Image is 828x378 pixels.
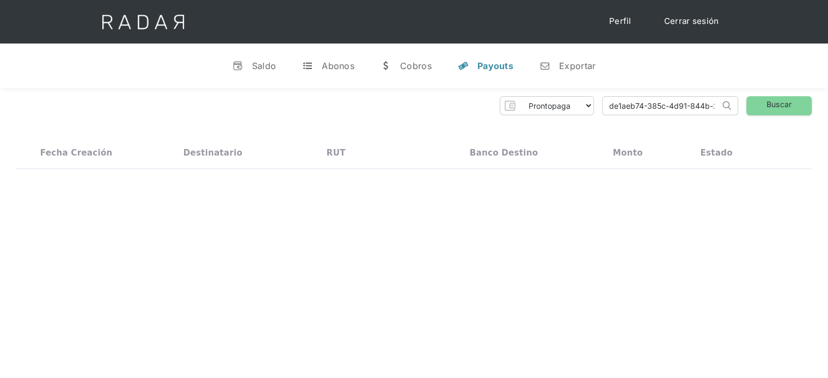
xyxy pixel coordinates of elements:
div: Cobros [400,60,432,71]
div: Payouts [477,60,513,71]
a: Cerrar sesión [653,11,730,32]
a: Buscar [746,96,812,115]
div: Banco destino [470,148,538,158]
input: Busca por ID [603,97,720,115]
div: w [381,60,391,71]
div: Exportar [559,60,596,71]
div: Abonos [322,60,354,71]
a: Perfil [598,11,642,32]
div: n [539,60,550,71]
form: Form [500,96,594,115]
div: v [232,60,243,71]
div: Estado [700,148,732,158]
div: RUT [327,148,346,158]
div: Fecha creación [40,148,113,158]
div: Saldo [252,60,277,71]
div: Monto [613,148,643,158]
div: y [458,60,469,71]
div: Destinatario [183,148,242,158]
div: t [302,60,313,71]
